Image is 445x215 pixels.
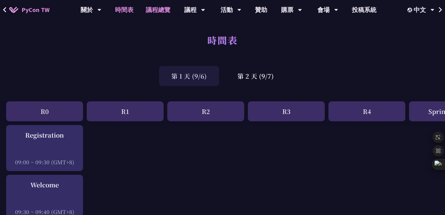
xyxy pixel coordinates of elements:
div: R4 [328,101,405,121]
div: 09:00 ~ 09:30 (GMT+8) [9,158,80,166]
span: PyCon TW [22,5,50,14]
div: 第 2 天 (9/7) [225,66,286,86]
div: 第 1 天 (9/6) [159,66,219,86]
div: Welcome [9,180,80,190]
div: R1 [87,101,164,121]
a: PyCon TW [3,2,56,18]
h1: 時間表 [207,31,238,49]
div: R2 [167,101,244,121]
div: R3 [248,101,325,121]
img: Locale Icon [407,8,414,12]
div: R0 [6,101,83,121]
div: Registration [9,131,80,140]
img: Home icon of PyCon TW 2025 [9,7,18,13]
